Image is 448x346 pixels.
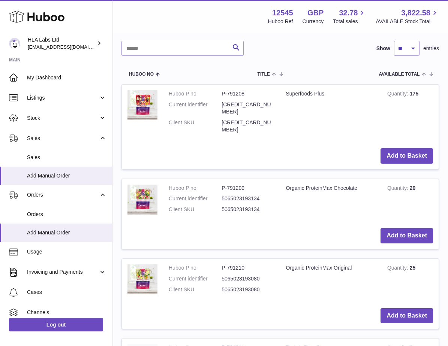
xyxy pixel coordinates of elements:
span: [EMAIL_ADDRESS][DOMAIN_NAME] [28,44,110,50]
dt: Huboo P no [169,185,222,192]
button: Add to Basket [381,228,433,243]
a: Log out [9,318,103,331]
span: Listings [27,94,99,101]
span: Invoicing and Payments [27,268,99,276]
span: Add Manual Order [27,172,106,179]
span: Channels [27,309,106,316]
dt: Client SKU [169,206,222,213]
dt: Current identifier [169,275,222,282]
dd: [CREDIT_CARD_NUMBER] [222,101,274,115]
div: Currency [303,18,324,25]
strong: 12545 [272,8,293,18]
td: 175 [382,85,439,142]
span: Stock [27,115,99,122]
span: Cases [27,289,106,296]
button: Add to Basket [381,148,433,164]
span: AVAILABLE Stock Total [376,18,439,25]
span: Add Manual Order [27,229,106,236]
button: Add to Basket [381,308,433,324]
span: Total sales [333,18,366,25]
img: Organic ProteinMax Chocolate [127,185,157,215]
img: Superfoods Plus [127,90,157,120]
span: Huboo no [129,72,154,77]
a: 3,822.58 AVAILABLE Stock Total [376,8,439,25]
dt: Client SKU [169,286,222,293]
span: My Dashboard [27,74,106,81]
dt: Current identifier [169,195,222,202]
dd: 5065023193080 [222,275,274,282]
dt: Client SKU [169,119,222,133]
strong: Quantity [387,265,410,273]
span: 3,822.58 [401,8,430,18]
img: clinton@newgendirect.com [9,38,20,49]
dt: Huboo P no [169,90,222,97]
label: Show [376,45,390,52]
dd: 5065023193080 [222,286,274,293]
dd: P-791210 [222,264,274,271]
span: Sales [27,154,106,161]
dd: 5065023193134 [222,206,274,213]
img: Organic ProteinMax Original [127,264,157,294]
div: HLA Labs Ltd [28,36,95,51]
span: AVAILABLE Total [379,72,420,77]
dt: Huboo P no [169,264,222,271]
div: Huboo Ref [268,18,293,25]
span: entries [423,45,439,52]
dd: P-791208 [222,90,274,97]
dd: 5065023193134 [222,195,274,202]
strong: Quantity [387,185,410,193]
strong: GBP [307,8,324,18]
span: Usage [27,248,106,255]
strong: Quantity [387,91,410,98]
dt: Current identifier [169,101,222,115]
td: Superfoods Plus [280,85,382,142]
span: Sales [27,135,99,142]
span: 32.78 [339,8,358,18]
td: Organic ProteinMax Chocolate [280,179,382,223]
td: 20 [382,179,439,223]
td: 25 [382,259,439,303]
td: Organic ProteinMax Original [280,259,382,303]
a: 32.78 Total sales [333,8,366,25]
span: Title [258,72,270,77]
span: Orders [27,211,106,218]
dd: [CREDIT_CARD_NUMBER] [222,119,274,133]
span: Orders [27,191,99,198]
dd: P-791209 [222,185,274,192]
